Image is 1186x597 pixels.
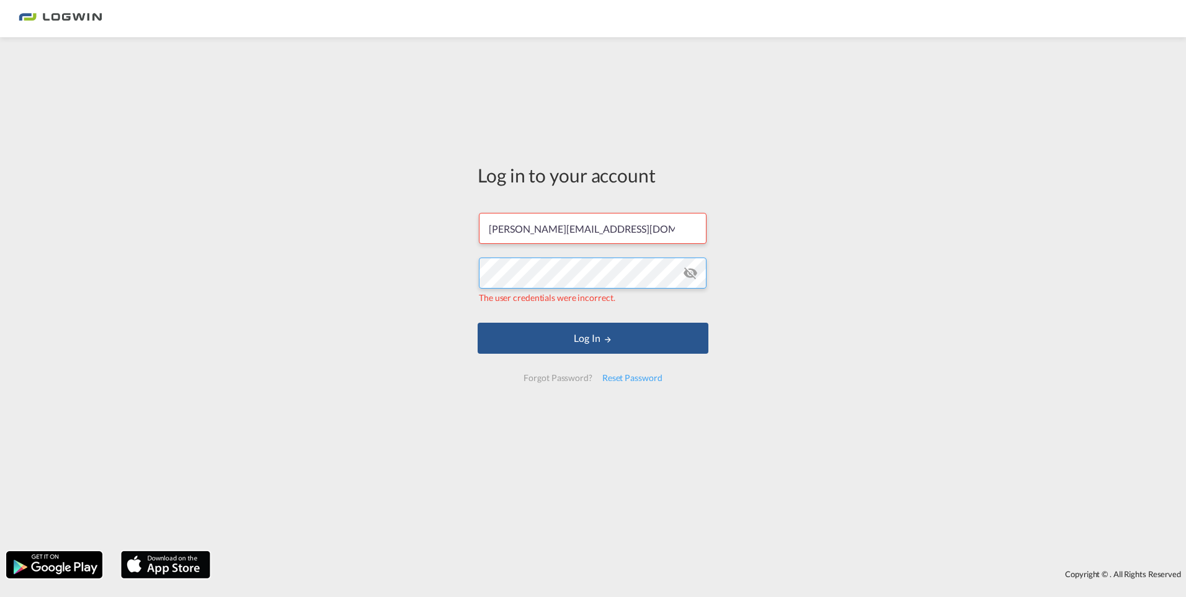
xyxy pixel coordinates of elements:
[19,5,102,33] img: bc73a0e0d8c111efacd525e4c8ad7d32.png
[683,266,698,281] md-icon: icon-eye-off
[519,367,597,389] div: Forgot Password?
[216,563,1186,585] div: Copyright © . All Rights Reserved
[120,550,212,580] img: apple.png
[479,213,707,244] input: Enter email/phone number
[479,292,615,303] span: The user credentials were incorrect.
[5,550,104,580] img: google.png
[478,162,708,188] div: Log in to your account
[478,323,708,354] button: LOGIN
[597,367,667,389] div: Reset Password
